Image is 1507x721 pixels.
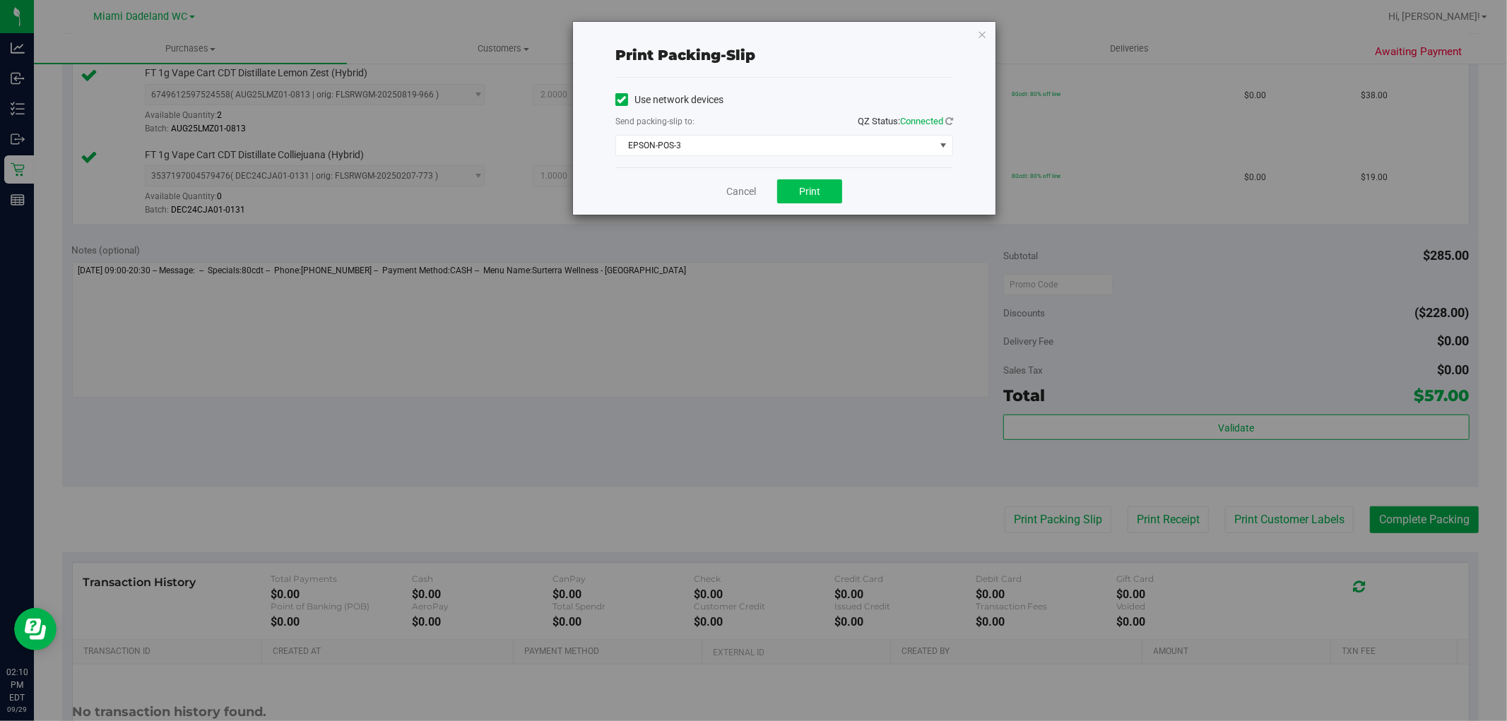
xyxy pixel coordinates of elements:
label: Send packing-slip to: [615,115,695,128]
button: Print [777,179,842,203]
span: EPSON-POS-3 [616,136,935,155]
span: QZ Status: [858,116,953,126]
span: Print [799,186,820,197]
span: Print packing-slip [615,47,755,64]
span: Connected [900,116,943,126]
label: Use network devices [615,93,723,107]
iframe: Resource center [14,608,57,650]
span: select [935,136,952,155]
a: Cancel [726,184,756,199]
